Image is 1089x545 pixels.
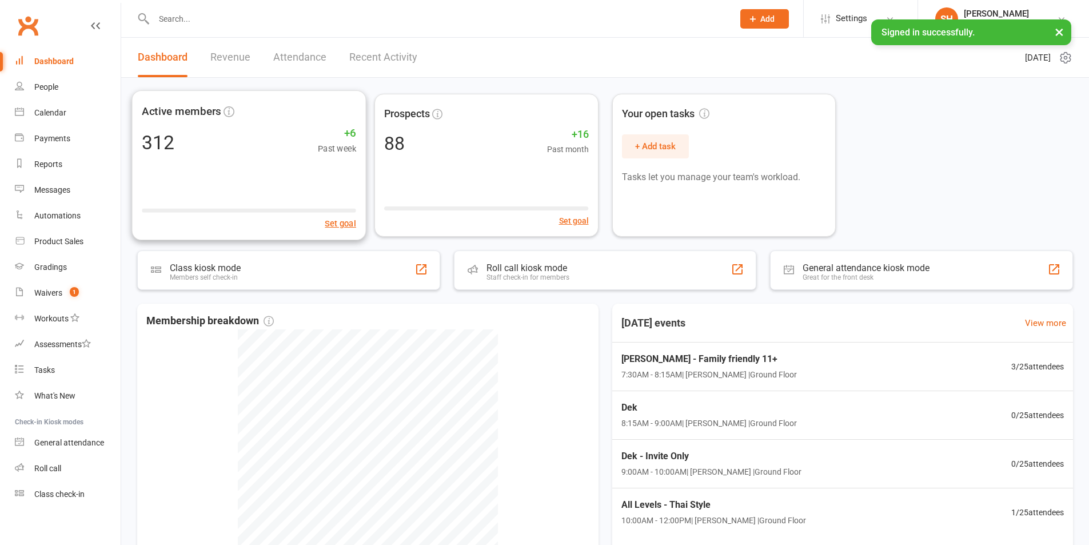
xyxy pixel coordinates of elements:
span: Settings [836,6,867,31]
div: SH [935,7,958,30]
a: People [15,74,121,100]
a: Workouts [15,306,121,332]
span: Past month [547,143,589,156]
div: Suay Muay Thai [964,19,1029,29]
span: Dek - Invite Only [621,449,801,464]
a: Tasks [15,357,121,383]
a: Automations [15,203,121,229]
span: 10:00AM - 12:00PM | [PERSON_NAME] | Ground Floor [621,514,806,527]
a: What's New [15,383,121,409]
a: Attendance [273,38,326,77]
a: Gradings [15,254,121,280]
div: Staff check-in for members [486,273,569,281]
div: People [34,82,58,92]
a: Calendar [15,100,121,126]
h3: [DATE] events [612,313,695,333]
button: Add [740,9,789,29]
span: All Levels - Thai Style [621,498,806,512]
span: Your open tasks [622,106,709,122]
div: Members self check-in [170,273,241,281]
div: Roll call kiosk mode [486,262,569,273]
button: + Add task [622,134,689,158]
div: 88 [384,134,405,153]
button: Set goal [325,217,356,230]
div: Payments [34,134,70,143]
div: General attendance kiosk mode [803,262,930,273]
a: Roll call [15,456,121,482]
a: Messages [15,177,121,203]
a: Waivers 1 [15,280,121,306]
span: Active members [142,103,221,120]
span: +6 [318,125,356,142]
a: Assessments [15,332,121,357]
span: 8:15AM - 9:00AM | [PERSON_NAME] | Ground Floor [621,417,797,429]
div: Waivers [34,288,62,297]
div: Class kiosk mode [170,262,241,273]
span: Signed in successfully. [881,27,975,38]
span: [DATE] [1025,51,1051,65]
div: Automations [34,211,81,220]
span: 9:00AM - 10:00AM | [PERSON_NAME] | Ground Floor [621,466,801,478]
div: Great for the front desk [803,273,930,281]
a: Payments [15,126,121,152]
div: General attendance [34,438,104,447]
div: Workouts [34,314,69,323]
input: Search... [150,11,725,27]
span: Past week [318,142,356,155]
span: Dek [621,400,797,415]
a: Product Sales [15,229,121,254]
span: 1 / 25 attendees [1011,506,1064,519]
a: Dashboard [138,38,188,77]
span: 0 / 25 attendees [1011,458,1064,470]
a: Revenue [210,38,250,77]
a: Recent Activity [349,38,417,77]
div: Reports [34,160,62,169]
a: General attendance kiosk mode [15,430,121,456]
a: Clubworx [14,11,42,40]
div: Calendar [34,108,66,117]
div: Roll call [34,464,61,473]
div: Tasks [34,365,55,375]
span: +16 [547,126,589,143]
span: [PERSON_NAME] - Family friendly 11+ [621,352,797,367]
div: 312 [142,133,174,152]
a: Reports [15,152,121,177]
button: Set goal [559,214,589,227]
div: Dashboard [34,57,74,66]
div: Messages [34,185,70,194]
a: Dashboard [15,49,121,74]
span: 7:30AM - 8:15AM | [PERSON_NAME] | Ground Floor [621,368,797,381]
span: Add [760,14,775,23]
div: Class check-in [34,490,85,499]
span: 3 / 25 attendees [1011,360,1064,373]
div: [PERSON_NAME] [964,9,1029,19]
div: Assessments [34,340,91,349]
div: What's New [34,391,75,400]
span: Membership breakdown [146,313,274,329]
button: × [1049,19,1070,44]
p: Tasks let you manage your team's workload. [622,170,826,185]
div: Gradings [34,262,67,272]
a: Class kiosk mode [15,482,121,507]
span: 0 / 25 attendees [1011,409,1064,421]
span: Prospects [384,106,430,122]
span: 1 [70,287,79,297]
div: Product Sales [34,237,83,246]
a: View more [1025,316,1066,330]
